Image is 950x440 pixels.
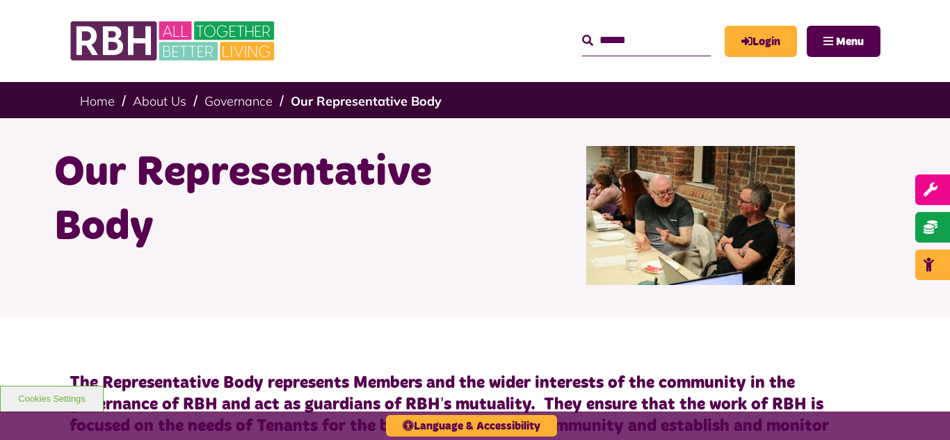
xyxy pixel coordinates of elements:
a: Our Representative Body [291,93,442,109]
a: Home [80,93,115,109]
button: Language & Accessibility [386,415,557,437]
a: MyRBH [725,26,797,57]
button: Navigation [807,26,880,57]
h1: Our Representative Body [54,146,465,254]
img: RBH [70,14,278,68]
a: About Us [133,93,186,109]
iframe: Netcall Web Assistant for live chat [887,377,950,440]
a: Governance [204,93,273,109]
span: Menu [836,36,864,47]
img: Rep Body [586,146,795,285]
